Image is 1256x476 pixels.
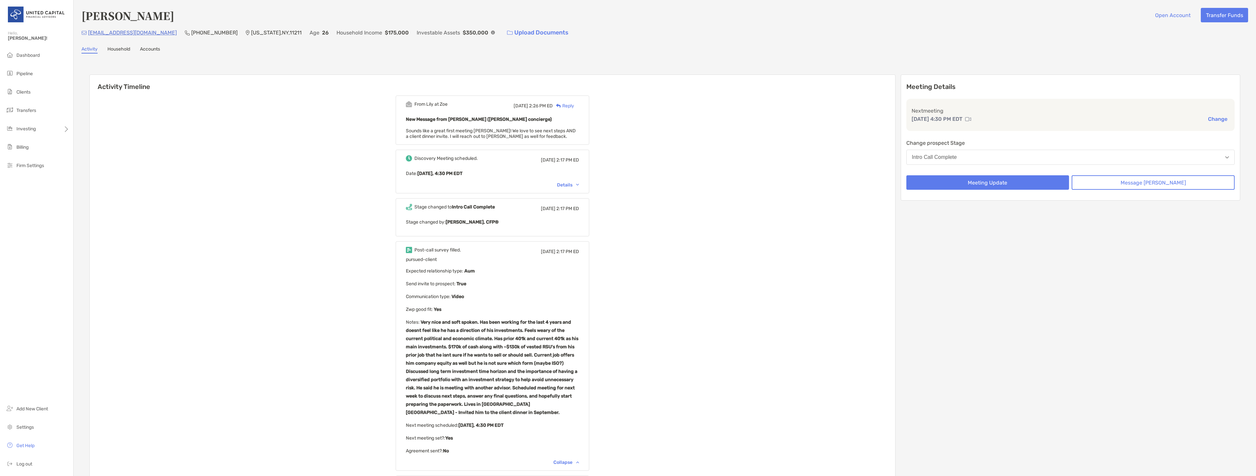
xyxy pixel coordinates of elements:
img: get-help icon [6,441,14,449]
p: Household Income [337,29,382,37]
button: Change [1206,116,1229,122]
div: Post-call survey filled. [414,247,461,253]
img: Event icon [406,101,412,107]
p: [EMAIL_ADDRESS][DOMAIN_NAME] [88,29,177,37]
img: settings icon [6,423,14,431]
span: Pipeline [16,71,33,76]
b: No [443,448,449,454]
button: Intro Call Complete [906,150,1235,165]
p: $350,000 [463,29,488,37]
p: Investable Assets [417,29,460,37]
button: Message [PERSON_NAME] [1072,175,1235,190]
span: pursued-client [406,257,437,262]
b: New Message from [PERSON_NAME] ([PERSON_NAME] concierge) [406,117,552,122]
img: Chevron icon [576,461,579,463]
p: Age [310,29,319,37]
div: From Lily at Zoe [414,101,448,107]
b: Intro Call Complete [452,204,495,210]
div: Discovery Meeting scheduled. [414,156,478,161]
p: Communication type : [406,292,579,301]
span: [DATE] [541,206,555,211]
p: Next meeting [912,107,1230,115]
div: Intro Call Complete [912,154,957,160]
img: Event icon [406,247,412,253]
p: Agreement sent? : [406,447,579,455]
p: [DATE] 4:30 PM EDT [912,115,963,123]
b: Very nice and soft spoken. Has been working for the last 4 years and doesnt feel like he has a di... [406,319,578,415]
span: [DATE] [514,103,528,109]
img: pipeline icon [6,69,14,77]
button: Open Account [1150,8,1196,22]
img: Phone Icon [185,30,190,35]
b: [DATE], 4:30 PM EDT [458,422,503,428]
p: Notes : [406,318,579,417]
span: [DATE] [541,157,555,163]
img: add_new_client icon [6,404,14,412]
p: Meeting Details [906,83,1235,91]
span: Billing [16,144,29,150]
p: [PHONE_NUMBER] [191,29,238,37]
img: United Capital Logo [8,3,65,26]
span: Add New Client [16,406,48,412]
h4: [PERSON_NAME] [81,8,174,23]
p: Next meeting scheduled : [406,421,579,429]
img: dashboard icon [6,51,14,59]
span: Clients [16,89,31,95]
a: Accounts [140,46,160,54]
a: Upload Documents [503,26,573,40]
a: Household [107,46,130,54]
p: [US_STATE] , NY , 11211 [251,29,302,37]
div: Reply [553,102,574,109]
p: Stage changed by: [406,218,579,226]
span: Log out [16,461,32,467]
img: investing icon [6,124,14,132]
p: $175,000 [385,29,409,37]
p: Change prospect Stage [906,139,1235,147]
h6: Activity Timeline [90,75,895,91]
div: Details [557,182,579,188]
p: Send invite to prospect : [406,280,579,288]
b: True [455,281,466,287]
p: Next meeting set? : [406,434,579,442]
b: Yes [433,307,441,312]
img: Reply icon [556,104,561,108]
span: [PERSON_NAME]! [8,35,69,41]
button: Meeting Update [906,175,1069,190]
p: Zwp good fit : [406,305,579,314]
img: Event icon [406,155,412,162]
span: Settings [16,424,34,430]
b: [DATE], 4:30 PM EDT [417,171,462,176]
span: 2:17 PM ED [556,157,579,163]
span: Sounds like a great first meeting [PERSON_NAME]! We love to see next steps AND a client dinner in... [406,128,576,139]
img: Event icon [406,204,412,210]
button: Transfer Funds [1201,8,1248,22]
img: Info Icon [491,31,495,34]
p: 26 [322,29,329,37]
img: Location Icon [245,30,250,35]
img: firm-settings icon [6,161,14,169]
span: Get Help [16,443,35,448]
span: Transfers [16,108,36,113]
p: Expected relationship type : [406,267,579,275]
b: Aum [463,268,475,274]
b: Video [451,294,464,299]
div: Stage changed to [414,204,495,210]
img: Open dropdown arrow [1225,156,1229,159]
img: Email Icon [81,31,87,35]
img: transfers icon [6,106,14,114]
span: 2:17 PM ED [556,206,579,211]
span: Dashboard [16,53,40,58]
img: clients icon [6,88,14,96]
a: Activity [81,46,98,54]
b: Yes [445,435,453,441]
span: [DATE] [541,249,555,254]
img: button icon [507,31,513,35]
img: logout icon [6,460,14,467]
img: billing icon [6,143,14,151]
span: 2:17 PM ED [556,249,579,254]
span: Investing [16,126,36,132]
img: communication type [965,117,971,122]
p: Date : [406,169,579,178]
div: Collapse [553,460,579,465]
img: Chevron icon [576,184,579,186]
